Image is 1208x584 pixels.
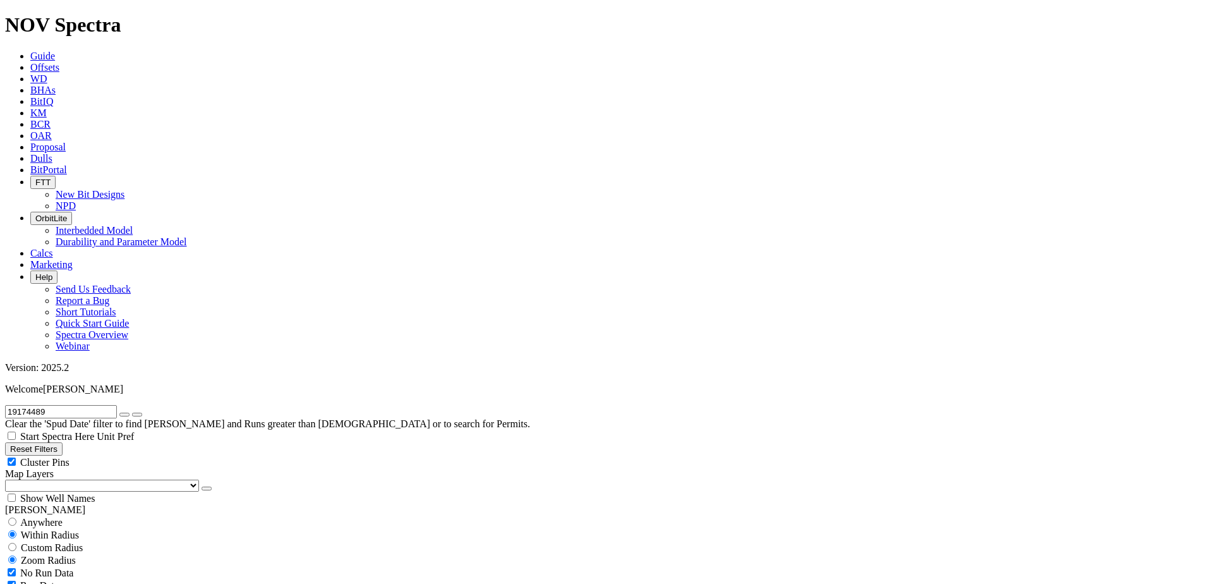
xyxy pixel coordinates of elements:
a: Guide [30,51,55,61]
span: Show Well Names [20,493,95,504]
a: Dulls [30,153,52,164]
a: Quick Start Guide [56,318,129,329]
a: Webinar [56,341,90,351]
input: Start Spectra Here [8,432,16,440]
a: BCR [30,119,51,130]
span: Cluster Pins [20,457,69,468]
a: Interbedded Model [56,225,133,236]
span: Unit Pref [97,431,134,442]
span: Zoom Radius [21,555,76,566]
span: No Run Data [20,568,73,578]
button: FTT [30,176,56,189]
h1: NOV Spectra [5,13,1203,37]
a: Durability and Parameter Model [56,236,187,247]
a: KM [30,107,47,118]
a: Short Tutorials [56,307,116,317]
span: FTT [35,178,51,187]
span: OrbitLite [35,214,67,223]
a: Marketing [30,259,73,270]
span: Start Spectra Here [20,431,94,442]
button: Reset Filters [5,442,63,456]
span: Within Radius [21,530,79,540]
a: BitPortal [30,164,67,175]
div: Version: 2025.2 [5,362,1203,374]
a: BitIQ [30,96,53,107]
input: Search [5,405,117,418]
a: Proposal [30,142,66,152]
span: Help [35,272,52,282]
div: [PERSON_NAME] [5,504,1203,516]
a: Spectra Overview [56,329,128,340]
button: Help [30,271,57,284]
span: Clear the 'Spud Date' filter to find [PERSON_NAME] and Runs greater than [DEMOGRAPHIC_DATA] or to... [5,418,530,429]
span: Anywhere [20,517,63,528]
span: [PERSON_NAME] [43,384,123,394]
a: WD [30,73,47,84]
a: OAR [30,130,52,141]
button: OrbitLite [30,212,72,225]
a: BHAs [30,85,56,95]
a: Send Us Feedback [56,284,131,295]
p: Welcome [5,384,1203,395]
span: Map Layers [5,468,54,479]
span: Custom Radius [21,542,83,553]
a: NPD [56,200,76,211]
a: New Bit Designs [56,189,124,200]
a: Calcs [30,248,53,259]
a: Report a Bug [56,295,109,306]
a: Offsets [30,62,59,73]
